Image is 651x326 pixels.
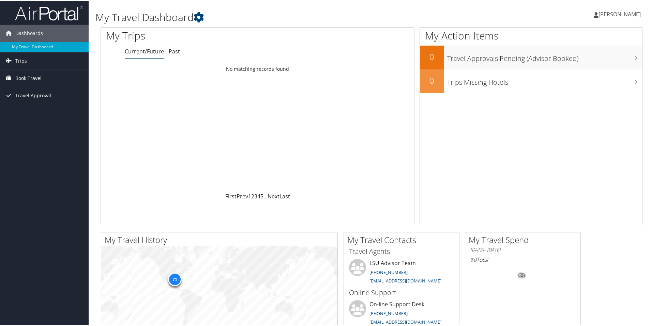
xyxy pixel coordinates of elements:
span: … [263,192,268,199]
a: [PHONE_NUMBER] [369,268,408,275]
a: 5 [260,192,263,199]
span: [PERSON_NAME] [599,10,641,17]
span: Travel Approval [15,86,51,103]
a: [PHONE_NUMBER] [369,310,408,316]
h3: Travel Agents [349,246,454,256]
a: 3 [254,192,257,199]
span: $0 [470,255,476,263]
td: No matching records found [101,62,414,75]
a: Next [268,192,279,199]
h3: Trips Missing Hotels [447,74,642,86]
li: LSU Advisor Team [346,258,457,286]
a: [EMAIL_ADDRESS][DOMAIN_NAME] [369,277,441,283]
a: [EMAIL_ADDRESS][DOMAIN_NAME] [369,318,441,324]
a: 2 [251,192,254,199]
a: [PERSON_NAME] [594,3,648,24]
span: Trips [15,52,27,69]
a: First [225,192,237,199]
h1: My Action Items [420,28,642,42]
h2: My Travel History [105,233,337,245]
h1: My Trips [106,28,278,42]
h2: My Travel Contacts [347,233,459,245]
h2: My Travel Spend [469,233,580,245]
a: 0Travel Approvals Pending (Advisor Booked) [420,45,642,69]
a: Past [169,47,180,54]
a: 4 [257,192,260,199]
a: 1 [248,192,251,199]
h6: Total [470,255,575,263]
h2: 0 [420,50,444,62]
span: Book Travel [15,69,42,86]
h3: Travel Approvals Pending (Advisor Booked) [447,50,642,63]
h2: 0 [420,74,444,86]
tspan: 0% [519,273,525,277]
div: 71 [168,272,182,286]
a: Current/Future [125,47,164,54]
a: Prev [237,192,248,199]
h3: Online Support [349,287,454,297]
span: Dashboards [15,24,43,41]
a: Last [279,192,290,199]
h1: My Travel Dashboard [95,10,464,24]
a: 0Trips Missing Hotels [420,69,642,93]
img: airportal-logo.png [15,4,83,20]
h6: [DATE] - [DATE] [470,246,575,252]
